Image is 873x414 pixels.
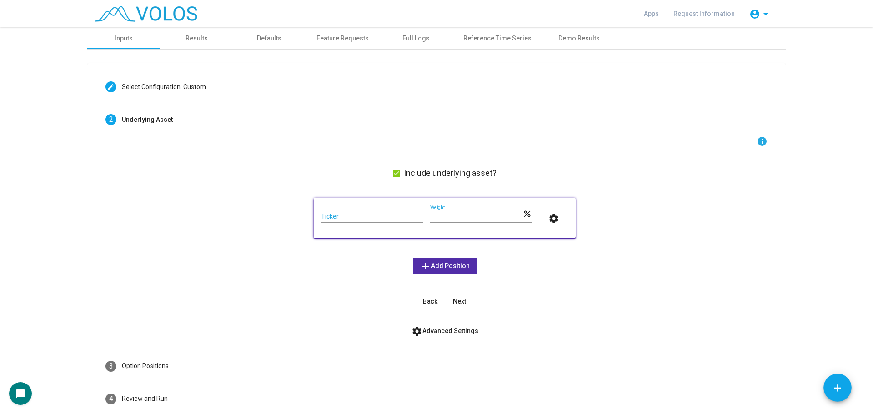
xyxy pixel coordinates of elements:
[109,115,113,124] span: 2
[423,298,437,305] span: Back
[15,389,26,399] mat-icon: chat_bubble
[463,34,532,43] div: Reference Time Series
[823,374,852,402] button: Add icon
[404,168,497,179] span: Include underlying asset?
[404,323,486,339] button: Advanced Settings
[637,5,666,22] a: Apps
[413,258,477,274] button: Add Position
[109,394,113,403] span: 4
[548,213,559,224] mat-icon: settings
[644,10,659,17] span: Apps
[558,34,600,43] div: Demo Results
[411,327,478,334] span: Advanced Settings
[420,261,431,272] mat-icon: add
[411,326,422,337] mat-icon: settings
[186,34,208,43] div: Results
[757,136,768,147] mat-icon: info
[402,34,430,43] div: Full Logs
[522,209,532,219] mat-icon: percent
[122,394,168,404] div: Review and Run
[107,83,115,90] mat-icon: create
[673,10,735,17] span: Request Information
[416,293,445,309] button: Back
[749,9,760,20] mat-icon: account_circle
[445,293,474,309] button: Next
[420,262,470,269] span: Add Position
[832,382,843,394] mat-icon: add
[257,34,281,43] div: Defaults
[453,298,466,305] span: Next
[109,362,113,370] span: 3
[122,115,173,125] div: Underlying Asset
[122,361,169,371] div: Option Positions
[122,82,206,92] div: Select Configuration: Custom
[666,5,742,22] a: Request Information
[115,34,133,43] div: Inputs
[760,9,771,20] mat-icon: arrow_drop_down
[316,34,369,43] div: Feature Requests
